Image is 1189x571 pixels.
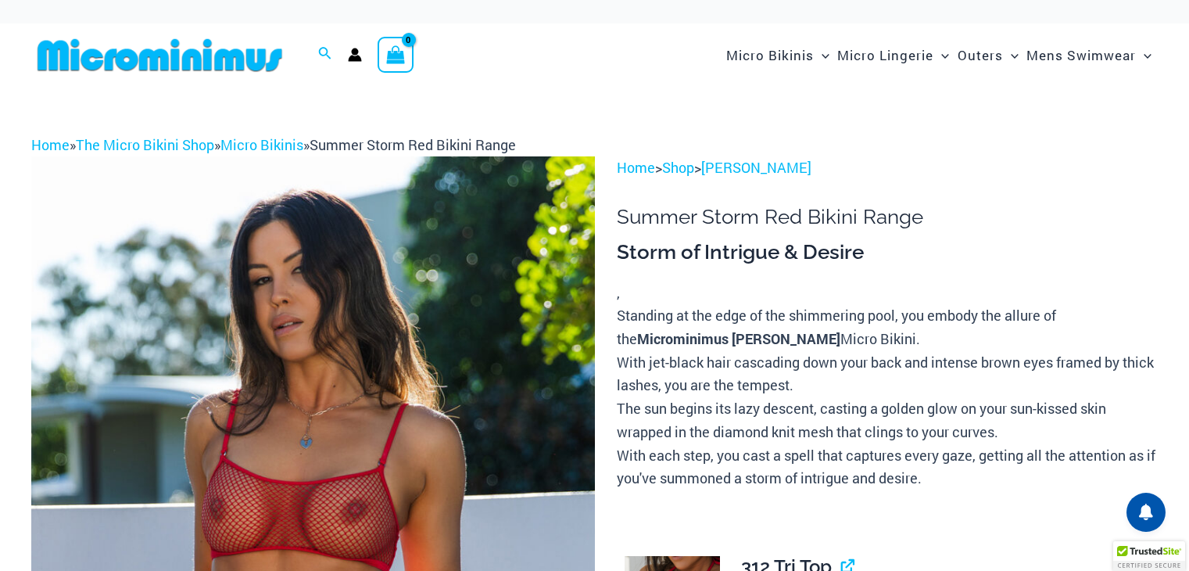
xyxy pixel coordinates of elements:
span: Menu Toggle [1136,35,1151,75]
a: Mens SwimwearMenu ToggleMenu Toggle [1022,31,1155,79]
a: Micro LingerieMenu ToggleMenu Toggle [833,31,953,79]
span: Mens Swimwear [1026,35,1136,75]
a: [PERSON_NAME] [701,158,811,177]
a: Micro BikinisMenu ToggleMenu Toggle [722,31,833,79]
img: MM SHOP LOGO FLAT [31,38,288,73]
h3: Storm of Intrigue & Desire [617,239,1158,266]
span: Menu Toggle [933,35,949,75]
span: » » » [31,135,516,154]
nav: Site Navigation [720,29,1158,81]
a: The Micro Bikini Shop [76,135,214,154]
span: Summer Storm Red Bikini Range [310,135,516,154]
a: Micro Bikinis [220,135,303,154]
span: Micro Lingerie [837,35,933,75]
div: , [617,239,1158,490]
a: OutersMenu ToggleMenu Toggle [954,31,1022,79]
a: Home [31,135,70,154]
span: Micro Bikinis [726,35,814,75]
span: Outers [958,35,1003,75]
div: TrustedSite Certified [1113,541,1185,571]
a: Search icon link [318,45,332,65]
p: > > [617,156,1158,180]
a: View Shopping Cart, empty [378,37,414,73]
a: Account icon link [348,48,362,62]
a: Shop [662,158,694,177]
b: Microminimus [PERSON_NAME] [637,329,840,348]
a: Home [617,158,655,177]
h1: Summer Storm Red Bikini Range [617,205,1158,229]
span: Menu Toggle [814,35,829,75]
p: Standing at the edge of the shimmering pool, you embody the allure of the Micro Bikini. With jet-... [617,304,1158,490]
span: Menu Toggle [1003,35,1019,75]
